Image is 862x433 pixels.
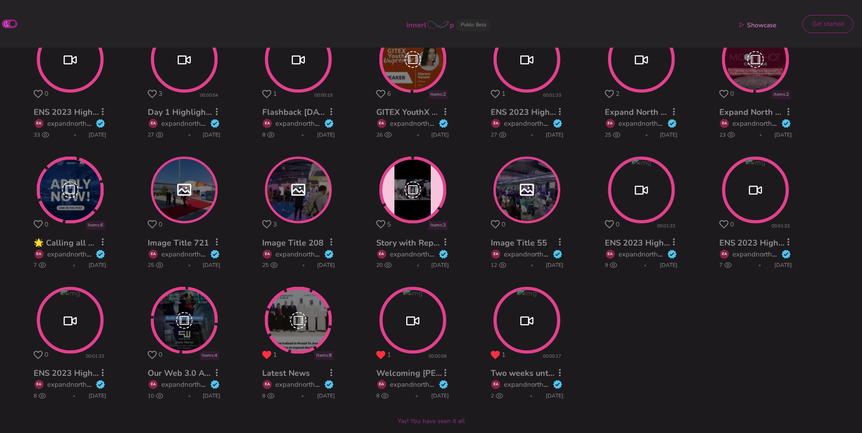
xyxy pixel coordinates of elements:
[273,220,277,229] span: 3
[491,119,500,128] div: EA
[732,119,846,128] a: expandnorthstar's Innerloop Account
[667,118,677,128] img: verified
[491,261,506,269] span: 12
[161,380,274,389] a: expandnorthstar's Innerloop Account
[159,220,162,229] span: 0
[376,237,493,248] a: Story with Repurposed Videos
[390,119,503,128] a: expandnorthstar's Innerloop Account
[148,237,209,248] a: Image Title 721
[618,250,732,259] a: expandnorthstar's Innerloop Account
[618,119,732,128] a: expandnorthstar's Innerloop Account
[438,379,448,389] img: verified
[89,392,106,400] span: [DATE]
[491,380,500,389] div: EA
[45,89,48,98] span: 0
[45,220,48,229] span: 0
[774,261,792,269] span: [DATE]
[390,250,503,259] a: expandnorthstar's Innerloop Account
[667,249,677,259] img: verified
[47,380,160,389] a: expandnorthstar's Innerloop Account
[273,350,277,359] span: 1
[737,20,746,29] img: showcase icon
[203,131,220,139] span: [DATE]
[438,249,448,259] img: verified
[504,250,617,259] a: expandnorthstar's Innerloop Account
[376,107,593,118] a: GITEX YouthX Unipreneur 2024: Speaker Announcement
[263,250,272,259] div: EA
[376,261,392,269] span: 20
[720,250,729,259] div: EA
[546,392,563,400] span: [DATE]
[781,118,791,128] img: verified
[203,261,220,269] span: [DATE]
[317,261,335,269] span: [DATE]
[438,118,448,128] img: verified
[317,131,335,139] span: [DATE]
[324,379,334,389] img: verified
[262,107,331,118] a: Flashback [DATE]
[387,89,391,98] span: 6
[377,380,386,389] div: EA
[491,368,628,379] a: Two weeks until Expand North Star
[605,237,716,248] a: ENS 2023 Highlights-(Hindi)
[35,380,44,389] div: EA
[45,350,48,359] span: 0
[34,261,46,269] span: 7
[89,261,106,269] span: [DATE]
[732,250,846,259] a: expandnorthstar's Innerloop Account
[89,131,106,139] span: [DATE]
[502,89,505,98] span: 1
[660,131,678,139] span: [DATE]
[781,249,791,259] img: verified
[210,118,220,128] img: verified
[159,350,162,359] span: 0
[148,261,163,269] span: 25
[161,119,274,128] a: expandnorthstar's Innerloop Account
[546,261,563,269] span: [DATE]
[553,249,563,259] img: verified
[719,107,821,118] a: Expand North Star Events.
[210,249,220,259] img: verified
[377,250,386,259] div: EA
[324,249,334,259] img: verified
[34,131,49,139] span: 33
[149,119,158,128] div: EA
[34,392,46,400] span: 8
[431,392,449,400] span: [DATE]
[95,379,105,389] img: verified
[605,131,620,139] span: 25
[719,131,735,139] span: 23
[660,261,678,269] span: [DATE]
[376,131,392,139] span: 26
[34,237,294,248] a: 🌟 Calling all US tech startups—are you ready to scale globally? 🌟
[491,237,547,248] a: Image Title 55
[730,220,734,229] span: 0
[273,89,277,98] span: 1
[34,107,154,118] a: ENS 2023 Highlights (Youtube)
[719,261,732,269] span: 7
[390,380,503,389] a: expandnorthstar's Innerloop Account
[730,89,734,98] span: 0
[148,392,163,400] span: 10
[387,350,391,359] span: 1
[275,250,389,259] a: expandnorthstar's Innerloop Account
[491,131,506,139] span: 27
[431,131,449,139] span: [DATE]
[210,379,220,389] img: verified
[546,131,563,139] span: [DATE]
[553,379,563,389] img: verified
[203,392,220,400] span: [DATE]
[38,417,824,426] p: Yay! You have seen it all
[774,131,792,139] span: [DATE]
[275,119,389,128] a: expandnorthstar's Innerloop Account
[802,15,853,33] button: Get started
[606,250,615,259] div: EA
[148,131,163,139] span: 27
[262,261,278,269] span: 25
[387,220,391,229] span: 5
[275,380,389,389] a: expandnorthstar's Innerloop Account
[376,392,389,400] span: 8
[95,249,105,259] img: verified
[324,118,334,128] img: verified
[720,119,729,128] div: EA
